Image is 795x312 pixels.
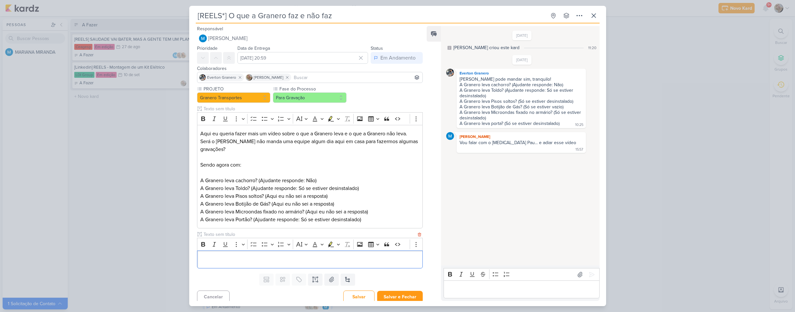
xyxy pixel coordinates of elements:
div: 10:25 [575,122,583,128]
label: Fase do Processo [279,86,347,92]
span: [PERSON_NAME] [208,34,248,42]
label: Prioridade [197,46,218,51]
label: Responsável [197,26,223,32]
input: Texto sem título [202,231,417,238]
div: Editor editing area: main [444,280,599,298]
div: [PERSON_NAME] criou este kard [453,44,519,51]
div: [PERSON_NAME] [458,133,584,140]
p: Aqui eu queria fazer mais um vídeo sobre o que a Granero leva e o que a Granero não leva. [200,130,419,138]
span: Everton Granero [207,75,236,80]
button: Salvar [343,291,375,303]
button: Para Gravação [273,92,347,103]
button: Em Andamento [371,52,423,64]
button: Salvar e Fechar [377,291,423,303]
img: Everton Granero [446,69,454,76]
button: [PERSON_NAME] [197,33,423,44]
div: Vou falar com o [MEDICAL_DATA] Pau... e adiar esse vídeo [460,140,576,145]
div: Editor toolbar [444,268,599,281]
label: Data de Entrega [237,46,270,51]
div: Editor editing area: main [197,251,423,268]
div: Editor toolbar [197,112,423,125]
label: PROJETO [203,86,271,92]
input: Buscar [292,74,421,81]
img: MARIANA MIRANDA [199,34,207,42]
div: Em Andamento [380,54,416,62]
div: 15:57 [575,147,583,152]
img: MARIANA MIRANDA [446,132,454,140]
div: Editor toolbar [197,238,423,251]
div: Colaboradores [197,65,423,72]
div: A Granero leva cachorro? (Ajudante responde: Não) A Granero leva Toldo? (Ajudante responde: Só se... [460,82,582,126]
img: Everton Granero [199,74,206,81]
p: Será o [PERSON_NAME] não manda uma equipe algum dia aqui em casa para fazermos algumas gravações?... [200,138,419,224]
div: 11:20 [588,45,596,51]
div: [PERSON_NAME] pode mandar sim, tranquilo! [460,76,583,82]
div: Everton Granero [458,70,584,76]
input: Kard Sem Título [196,10,546,21]
input: Texto sem título [202,105,423,112]
img: Sarah Violante [246,74,252,81]
label: Status [371,46,383,51]
input: Select a date [237,52,368,64]
button: Cancelar [197,291,230,303]
span: [PERSON_NAME] [254,75,283,80]
div: Editor editing area: main [197,125,423,229]
button: Granero Transportes [197,92,271,103]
